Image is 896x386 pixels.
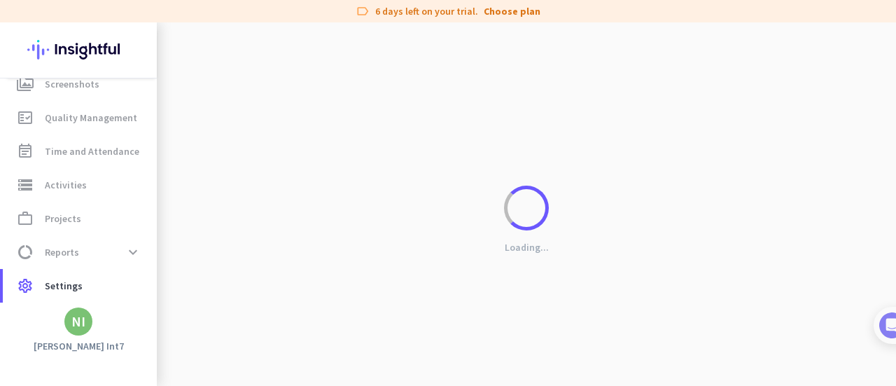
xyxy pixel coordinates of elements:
i: perm_media [17,76,34,92]
span: Screenshots [45,76,99,92]
span: Time and Attendance [45,143,139,160]
p: Loading... [505,241,549,254]
a: event_noteTime and Attendance [3,135,157,168]
a: data_usageReportsexpand_more [3,235,157,269]
i: event_note [17,143,34,160]
i: label [356,4,370,18]
span: Reports [45,244,79,261]
div: NI [71,315,85,329]
a: fact_checkQuality Management [3,101,157,135]
a: Choose plan [484,4,540,18]
img: Insightful logo [27,22,129,77]
i: work_outline [17,210,34,227]
span: Quality Management [45,109,137,126]
span: Activities [45,177,87,193]
i: fact_check [17,109,34,126]
a: perm_mediaScreenshots [3,67,157,101]
i: data_usage [17,244,34,261]
a: storageActivities [3,168,157,202]
i: settings [17,277,34,294]
i: storage [17,177,34,193]
a: settingsSettings [3,269,157,303]
span: Settings [45,277,83,294]
a: work_outlineProjects [3,202,157,235]
span: Projects [45,210,81,227]
button: expand_more [120,240,146,265]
